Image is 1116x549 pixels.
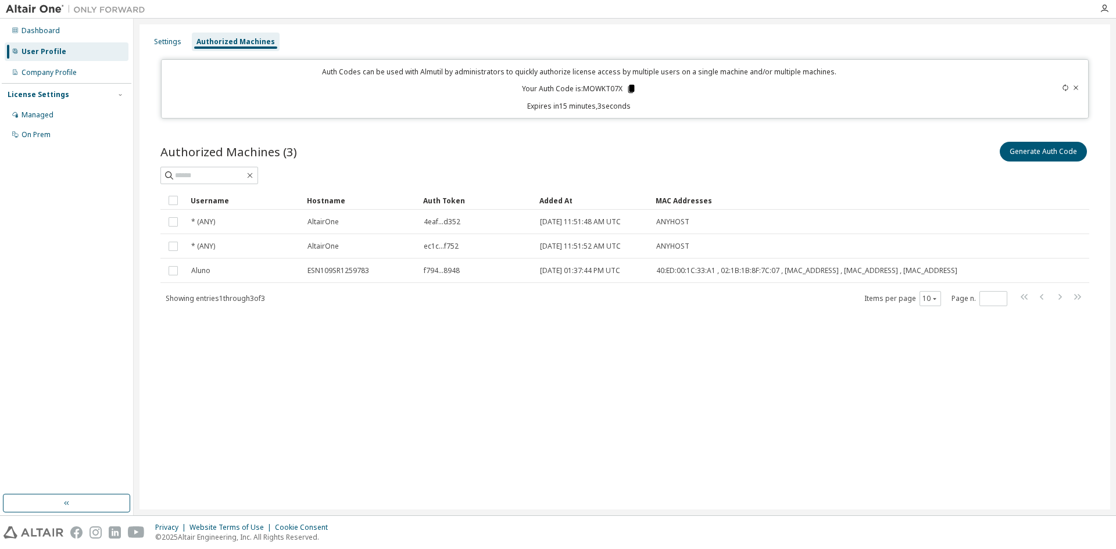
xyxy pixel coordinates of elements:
span: AltairOne [307,217,339,227]
span: * (ANY) [191,242,215,251]
span: Page n. [952,291,1007,306]
img: facebook.svg [70,526,83,539]
img: Altair One [6,3,151,15]
span: 40:ED:00:1C:33:A1 , 02:1B:1B:8F:7C:07 , [MAC_ADDRESS] , [MAC_ADDRESS] , [MAC_ADDRESS] [656,266,957,275]
span: ANYHOST [656,217,689,227]
div: Cookie Consent [275,523,335,532]
div: Authorized Machines [196,37,275,46]
button: Generate Auth Code [1000,142,1087,162]
span: Items per page [864,291,941,306]
img: youtube.svg [128,526,145,539]
p: Expires in 15 minutes, 3 seconds [169,101,990,111]
span: Showing entries 1 through 3 of 3 [166,293,265,303]
span: ESN109SR1259783 [307,266,369,275]
span: AltairOne [307,242,339,251]
div: Privacy [155,523,189,532]
div: Managed [22,110,53,120]
span: [DATE] 11:51:52 AM UTC [540,242,621,251]
button: 10 [922,294,938,303]
div: Username [191,191,298,210]
span: 4eaf...d352 [424,217,460,227]
span: Authorized Machines (3) [160,143,297,160]
span: ec1c...f752 [424,242,459,251]
div: Added At [539,191,646,210]
img: linkedin.svg [109,526,121,539]
div: MAC Addresses [656,191,967,210]
div: User Profile [22,47,66,56]
div: Website Terms of Use [189,523,275,532]
div: On Prem [22,130,51,139]
span: [DATE] 01:37:44 PM UTC [540,266,620,275]
p: Your Auth Code is: MOWKT07X [522,84,636,94]
div: Company Profile [22,68,77,77]
div: Auth Token [423,191,530,210]
img: instagram.svg [90,526,102,539]
span: Aluno [191,266,210,275]
div: License Settings [8,90,69,99]
span: ANYHOST [656,242,689,251]
span: f794...8948 [424,266,460,275]
div: Dashboard [22,26,60,35]
p: © 2025 Altair Engineering, Inc. All Rights Reserved. [155,532,335,542]
span: * (ANY) [191,217,215,227]
div: Hostname [307,191,414,210]
div: Settings [154,37,181,46]
p: Auth Codes can be used with Almutil by administrators to quickly authorize license access by mult... [169,67,990,77]
span: [DATE] 11:51:48 AM UTC [540,217,621,227]
img: altair_logo.svg [3,526,63,539]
